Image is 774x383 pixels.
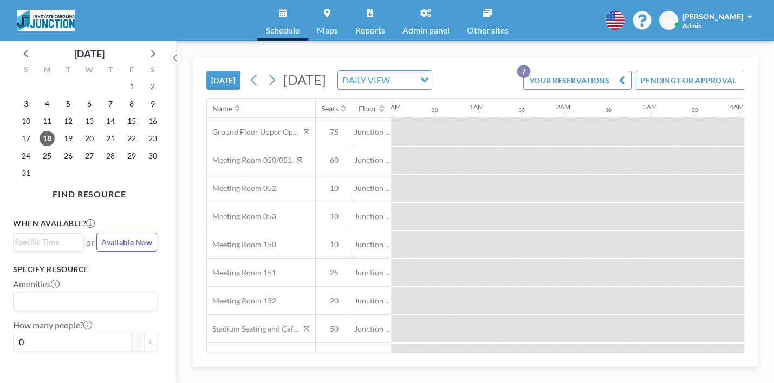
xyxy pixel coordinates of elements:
span: 50 [316,324,353,334]
span: Sunday, August 24, 2025 [18,148,34,163]
div: Search for option [14,292,157,311]
span: Friday, August 8, 2025 [124,96,139,111]
span: Ground Floor Upper Open Area [207,127,299,137]
span: Monday, August 18, 2025 [40,131,55,146]
span: Friday, August 29, 2025 [124,148,139,163]
label: Amenities [13,279,60,289]
div: 30 [605,107,612,114]
div: Name [212,104,232,114]
div: 1AM [470,103,484,111]
h3: Specify resource [13,265,157,274]
span: Friday, August 15, 2025 [124,114,139,129]
span: 75 [316,127,353,137]
div: 30 [432,107,438,114]
div: Search for option [338,71,432,89]
span: Meeting Room 053 [207,212,276,221]
div: 4AM [730,103,744,111]
span: Friday, August 22, 2025 [124,131,139,146]
div: Floor [359,104,377,114]
label: How many people? [13,320,92,331]
span: Monday, August 11, 2025 [40,114,55,129]
div: 12AM [383,103,401,111]
span: Junction ... [353,296,391,306]
button: Available Now [96,233,157,252]
button: PENDING FOR APPROVAL [636,71,757,90]
img: organization-logo [17,10,75,31]
span: Wednesday, August 20, 2025 [82,131,97,146]
span: Junction ... [353,212,391,221]
span: Admin panel [402,26,450,35]
span: Saturday, August 16, 2025 [145,114,160,129]
span: 10 [316,183,353,193]
button: + [144,333,157,351]
button: YOUR RESERVATIONS7 [523,71,632,90]
div: W [79,64,100,78]
span: Thursday, August 7, 2025 [103,96,118,111]
span: Thursday, August 14, 2025 [103,114,118,129]
span: Temporary Meeting Room 118 [207,352,315,362]
span: Wednesday, August 13, 2025 [82,114,97,129]
div: 30 [692,107,698,114]
span: Monday, August 4, 2025 [40,96,55,111]
span: Meeting Room 150 [207,240,276,249]
span: [PERSON_NAME] [682,12,743,21]
span: Saturday, August 30, 2025 [145,148,160,163]
span: Sunday, August 31, 2025 [18,166,34,181]
span: 10 [316,212,353,221]
span: Saturday, August 23, 2025 [145,131,160,146]
span: Reports [355,26,385,35]
label: Floor [13,360,33,371]
input: Search for option [15,236,77,248]
span: Saturday, August 2, 2025 [145,79,160,94]
span: Meeting Room 050/051 [207,155,292,165]
span: EN [664,16,674,25]
div: S [142,64,163,78]
span: Meeting Room 151 [207,268,276,278]
div: 30 [518,107,525,114]
span: Monday, August 25, 2025 [40,148,55,163]
span: Maps [317,26,338,35]
span: Tuesday, August 19, 2025 [61,131,76,146]
span: Available Now [101,237,152,247]
span: Thursday, August 28, 2025 [103,148,118,163]
div: [DATE] [74,46,105,61]
input: Search for option [393,73,414,87]
button: - [131,333,144,351]
span: 60 [316,155,353,165]
span: Junction ... [353,268,391,278]
span: Junction ... [353,240,391,249]
span: Wednesday, August 6, 2025 [82,96,97,111]
div: Search for option [14,234,83,250]
span: or [86,237,94,248]
p: 7 [517,65,530,78]
span: Meeting Room 152 [207,296,276,306]
h4: FIND RESOURCE [13,184,166,200]
span: Stadium Seating and Cafe area [207,324,299,334]
span: Junction ... [353,183,391,193]
span: 10 [316,240,353,249]
span: [DATE] [283,71,326,88]
input: Search for option [15,294,151,308]
span: Admin [682,22,702,30]
div: F [121,64,142,78]
span: Meeting Room 052 [207,183,276,193]
span: DAILY VIEW [340,73,392,87]
span: Junction ... [353,352,391,362]
span: Friday, August 1, 2025 [124,79,139,94]
span: Junction ... [353,155,391,165]
span: Other sites [467,26,509,35]
span: 20 [316,296,353,306]
div: 3AM [643,103,657,111]
div: S [16,64,37,78]
span: Wednesday, August 27, 2025 [82,148,97,163]
span: 1 [316,352,353,362]
span: 25 [316,268,353,278]
button: [DATE] [206,71,240,90]
div: 2AM [556,103,570,111]
div: M [37,64,58,78]
span: Saturday, August 9, 2025 [145,96,160,111]
div: Seats [321,104,339,114]
div: T [58,64,79,78]
span: Tuesday, August 5, 2025 [61,96,76,111]
span: Thursday, August 21, 2025 [103,131,118,146]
